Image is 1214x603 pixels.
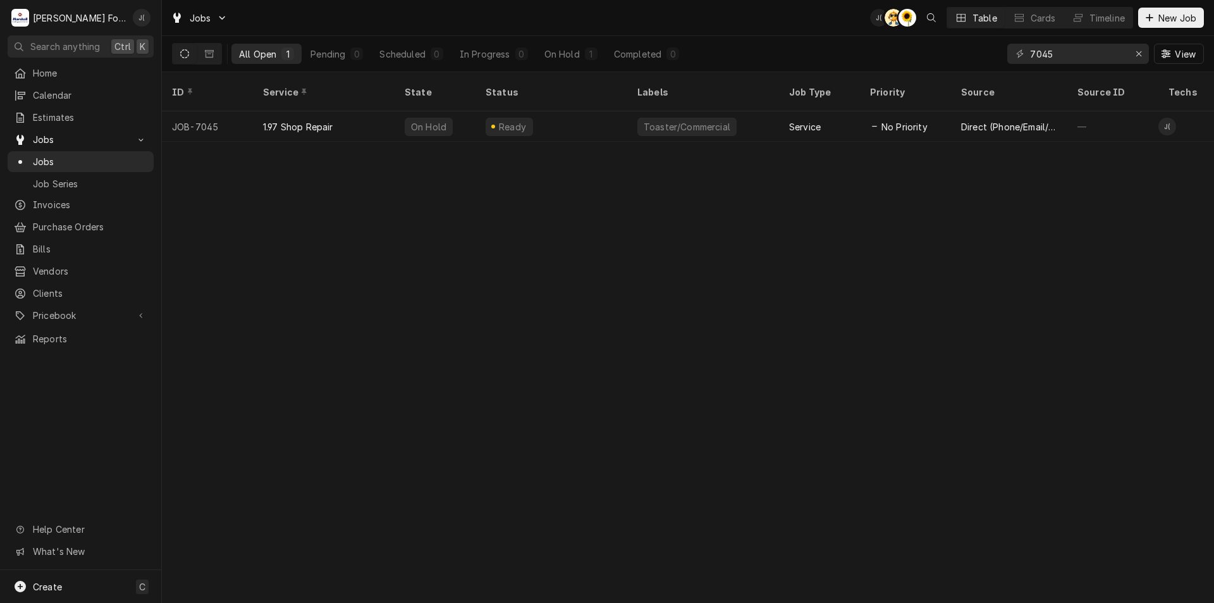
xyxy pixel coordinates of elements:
[139,580,145,594] span: C
[870,9,888,27] div: J(
[114,40,131,53] span: Ctrl
[8,261,154,282] a: Vendors
[1172,47,1198,61] span: View
[518,47,525,61] div: 0
[1089,11,1125,25] div: Timeline
[898,9,916,27] div: C(
[410,120,448,134] div: On Hold
[885,9,902,27] div: AT
[460,47,510,61] div: In Progress
[166,8,233,28] a: Go to Jobs
[162,111,253,142] div: JOB-7045
[1138,8,1204,28] button: New Job
[133,9,150,27] div: Jeff Debigare (109)'s Avatar
[1030,44,1125,64] input: Keyword search
[8,85,154,106] a: Calendar
[1067,111,1158,142] div: —
[33,309,128,322] span: Pricebook
[11,9,29,27] div: M
[33,177,147,190] span: Job Series
[8,194,154,215] a: Invoices
[8,35,154,58] button: Search anythingCtrlK
[284,47,291,61] div: 1
[239,47,276,61] div: All Open
[33,220,147,233] span: Purchase Orders
[8,519,154,540] a: Go to Help Center
[614,47,661,61] div: Completed
[789,120,821,134] div: Service
[30,40,100,53] span: Search anything
[33,155,147,168] span: Jobs
[33,66,147,80] span: Home
[140,40,145,53] span: K
[870,9,888,27] div: Jeff Debigare (109)'s Avatar
[1158,118,1176,135] div: Jose DeMelo (37)'s Avatar
[885,9,902,27] div: Adam Testa's Avatar
[379,47,425,61] div: Scheduled
[353,47,360,61] div: 0
[1077,85,1146,99] div: Source ID
[8,173,154,194] a: Job Series
[881,120,928,134] span: No Priority
[1129,44,1149,64] button: Erase input
[1158,118,1176,135] div: J(
[1168,85,1199,99] div: Techs
[190,11,211,25] span: Jobs
[8,107,154,128] a: Estimates
[8,305,154,326] a: Go to Pricebook
[405,85,465,99] div: State
[33,287,147,300] span: Clients
[33,89,147,102] span: Calendar
[8,328,154,349] a: Reports
[33,11,126,25] div: [PERSON_NAME] Food Equipment Service
[961,120,1057,134] div: Direct (Phone/Email/etc.)
[961,85,1055,99] div: Source
[33,242,147,256] span: Bills
[637,85,769,99] div: Labels
[789,85,850,99] div: Job Type
[263,120,333,134] div: 1.97 Shop Repair
[433,47,441,61] div: 0
[8,239,154,259] a: Bills
[11,9,29,27] div: Marshall Food Equipment Service's Avatar
[8,216,154,237] a: Purchase Orders
[587,47,595,61] div: 1
[33,133,128,146] span: Jobs
[8,541,154,562] a: Go to What's New
[33,111,147,124] span: Estimates
[870,85,938,99] div: Priority
[33,332,147,345] span: Reports
[33,264,147,278] span: Vendors
[8,151,154,172] a: Jobs
[669,47,677,61] div: 0
[497,120,528,134] div: Ready
[8,283,154,304] a: Clients
[310,47,345,61] div: Pending
[33,523,146,536] span: Help Center
[263,85,382,99] div: Service
[921,8,941,28] button: Open search
[972,11,997,25] div: Table
[1154,44,1204,64] button: View
[486,85,615,99] div: Status
[544,47,580,61] div: On Hold
[1031,11,1056,25] div: Cards
[33,581,62,592] span: Create
[8,129,154,150] a: Go to Jobs
[642,120,732,134] div: Toaster/Commercial
[8,63,154,84] a: Home
[33,198,147,211] span: Invoices
[1156,11,1199,25] span: New Job
[133,9,150,27] div: J(
[898,9,916,27] div: Christine Walker (110)'s Avatar
[33,545,146,558] span: What's New
[172,85,240,99] div: ID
